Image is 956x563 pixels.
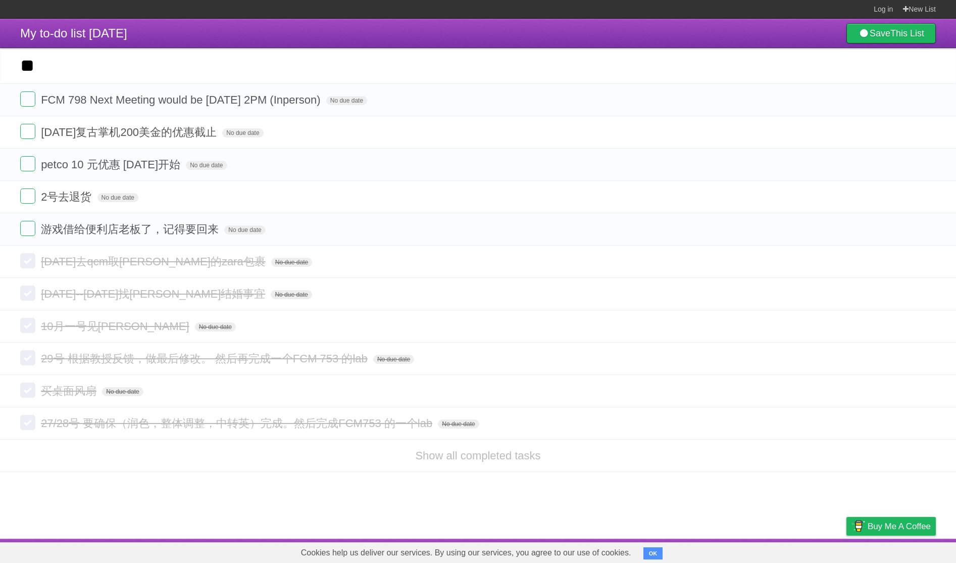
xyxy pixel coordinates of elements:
[41,417,435,430] span: 27/28号 要确保（润色，整体调整，中转英）完成。然后完成FCM753 的一个lab
[271,290,312,299] span: No due date
[41,255,268,268] span: [DATE]去qcm取[PERSON_NAME]的zara包裹
[415,449,540,462] a: Show all completed tasks
[20,350,35,365] label: Done
[222,128,263,137] span: No due date
[745,541,786,560] a: Developers
[41,385,99,397] span: 买桌面风扇
[20,124,35,139] label: Done
[20,318,35,333] label: Done
[20,91,35,107] label: Done
[373,355,414,364] span: No due date
[799,541,821,560] a: Terms
[20,415,35,430] label: Done
[20,26,127,40] span: My to-do list [DATE]
[41,93,323,106] span: FCM 798 Next Meeting would be [DATE] 2PM (Inperson)
[41,158,183,171] span: petco 10 元优惠 [DATE]开始
[846,517,936,536] a: Buy me a coffee
[224,225,265,234] span: No due date
[41,191,94,203] span: 2号去退货
[291,543,641,563] span: Cookies help us deliver our services. By using our services, you agree to our use of cookies.
[890,28,924,38] b: This List
[438,419,479,429] span: No due date
[97,193,138,202] span: No due date
[20,286,35,301] label: Done
[20,253,35,268] label: Done
[195,322,236,332] span: No due date
[643,547,663,559] button: OK
[271,258,312,267] span: No due date
[20,383,35,398] label: Done
[102,387,143,396] span: No due date
[41,320,191,333] span: 10月一号见[PERSON_NAME]
[41,223,221,236] span: 游戏借给便利店老板了，记得要回来
[851,518,865,535] img: Buy me a coffee
[20,221,35,236] label: Done
[41,352,370,365] span: 29号 根据教授反馈，做最后修改。 然后再完成一个FCM 753 的lab
[186,161,227,170] span: No due date
[872,541,936,560] a: Suggest a feature
[41,288,268,300] span: [DATE]--[DATE]找[PERSON_NAME]结婚事宜
[41,126,219,138] span: [DATE]复古掌机200美金的优惠截止
[20,156,35,171] label: Done
[712,541,733,560] a: About
[846,23,936,43] a: SaveThis List
[326,96,367,105] span: No due date
[833,541,860,560] a: Privacy
[20,189,35,204] label: Done
[868,518,931,535] span: Buy me a coffee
